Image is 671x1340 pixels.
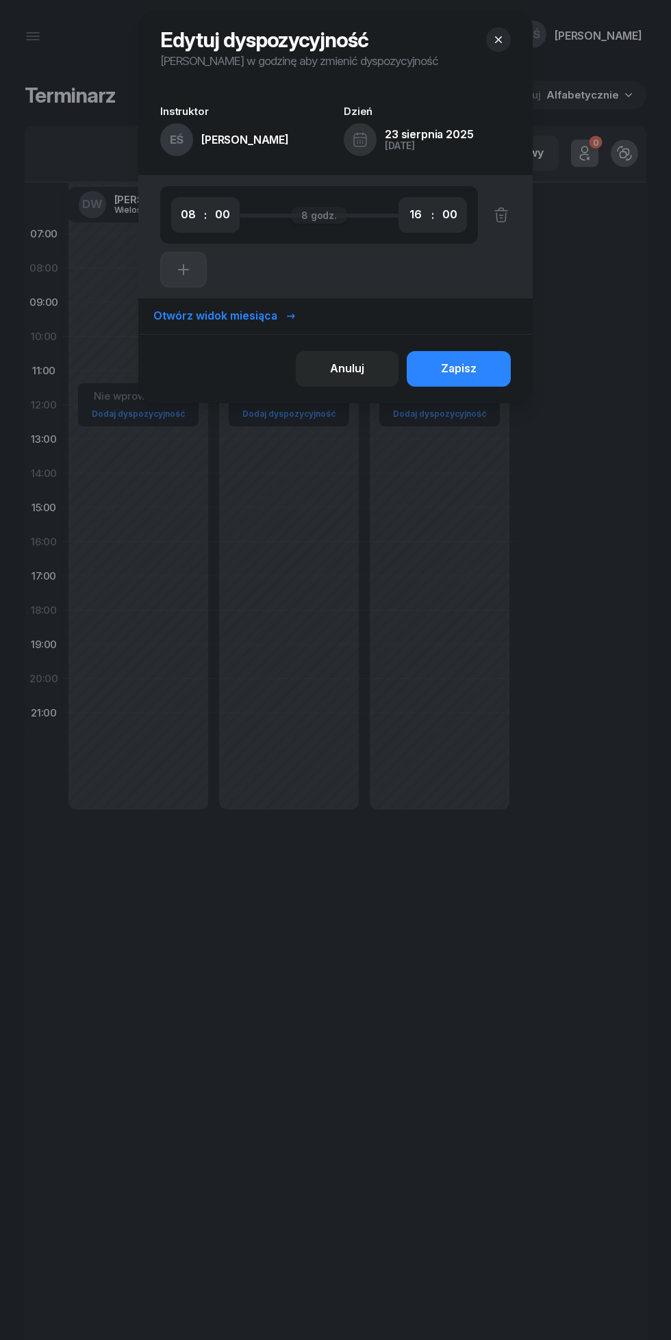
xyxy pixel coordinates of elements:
div: Otwórz widok miesiąca [153,307,296,325]
p: [PERSON_NAME] w godzinę aby zmienić dyspozycyjność [160,52,438,70]
div: 8 godz. [290,207,348,224]
div: Zapisz [441,360,477,378]
span: [DATE] [385,140,415,151]
span: EŚ [170,134,184,146]
button: Zapisz [407,351,511,387]
span: 23 sierpnia 2025 [385,127,473,141]
div: : [431,207,434,223]
button: Anuluj [296,351,398,387]
h1: Edytuj dyspozycyjność [160,27,438,52]
div: [PERSON_NAME] [201,134,289,145]
button: Otwórz widok miesiąca [138,298,312,334]
div: : [204,207,207,223]
div: Anuluj [330,360,364,378]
